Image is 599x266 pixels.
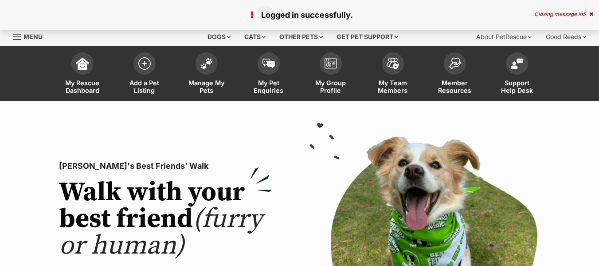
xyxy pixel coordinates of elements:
img: member-resources-icon-8e73f808a243e03378d46382f2149f9095a855e16c252ad45f914b54edf8863c.svg [449,57,461,69]
span: My Pet Enquiries [249,79,289,94]
div: Other pets [273,28,329,46]
div: Get pet support [330,28,404,46]
span: My Rescue Dashboard [63,79,102,94]
img: help-desk-icon-fdf02630f3aa405de69fd3d07c3f3aa587a6932b1a1747fa1d2bba05be0121f9.svg [511,58,523,69]
span: Add a Pet Listing [125,79,164,94]
a: Support Help Desk [486,48,548,101]
span: My Team Members [373,79,413,94]
img: group-profile-icon-3fa3cf56718a62981997c0bc7e787c4b2cf8bcc04b72c1350f741eb67cf2f40e.svg [325,58,337,69]
a: Member Resources [424,48,486,101]
a: Add a Pet Listing [114,48,176,101]
div: Dogs [201,28,237,46]
img: add-pet-listing-icon-0afa8454b4691262ce3f59096e99ab1cd57d4a30225e0717b998d2c9b9846f56.svg [138,57,151,70]
img: pet-enquiries-icon-7e3ad2cf08bfb03b45e93fb7055b45f3efa6380592205ae92323e6603595dc1f.svg [262,59,275,68]
a: My Rescue Dashboard [51,48,114,101]
span: Support Help Desk [497,79,537,94]
span: Menu [23,33,43,40]
a: My Team Members [362,48,424,101]
p: [PERSON_NAME]'s Best Friends' Walk [59,160,272,172]
div: About PetRescue [470,28,538,46]
div: Cats [238,28,272,46]
span: Manage My Pets [187,79,227,94]
span: My Group Profile [311,79,351,94]
img: manage-my-pets-icon-02211641906a0b7f246fdf0571729dbe1e7629f14944591b6c1af311fb30b64b.svg [200,58,213,69]
img: dashboard-icon-eb2f2d2d3e046f16d808141f083e7271f6b2e854fb5c12c21221c1fb7104beca.svg [76,57,89,70]
a: Manage My Pets [176,48,238,101]
div: Good Reads [540,28,592,46]
a: My Group Profile [300,48,362,101]
h2: Walk with your best friend [59,179,272,259]
a: My Pet Enquiries [238,48,300,101]
span: (furry or human) [59,202,262,262]
img: team-members-icon-5396bd8760b3fe7c0b43da4ab00e1e3bb1a5d9ba89233759b79545d2d3fc5d0d.svg [387,58,399,69]
a: Menu [13,28,49,44]
span: Member Resources [435,79,475,94]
